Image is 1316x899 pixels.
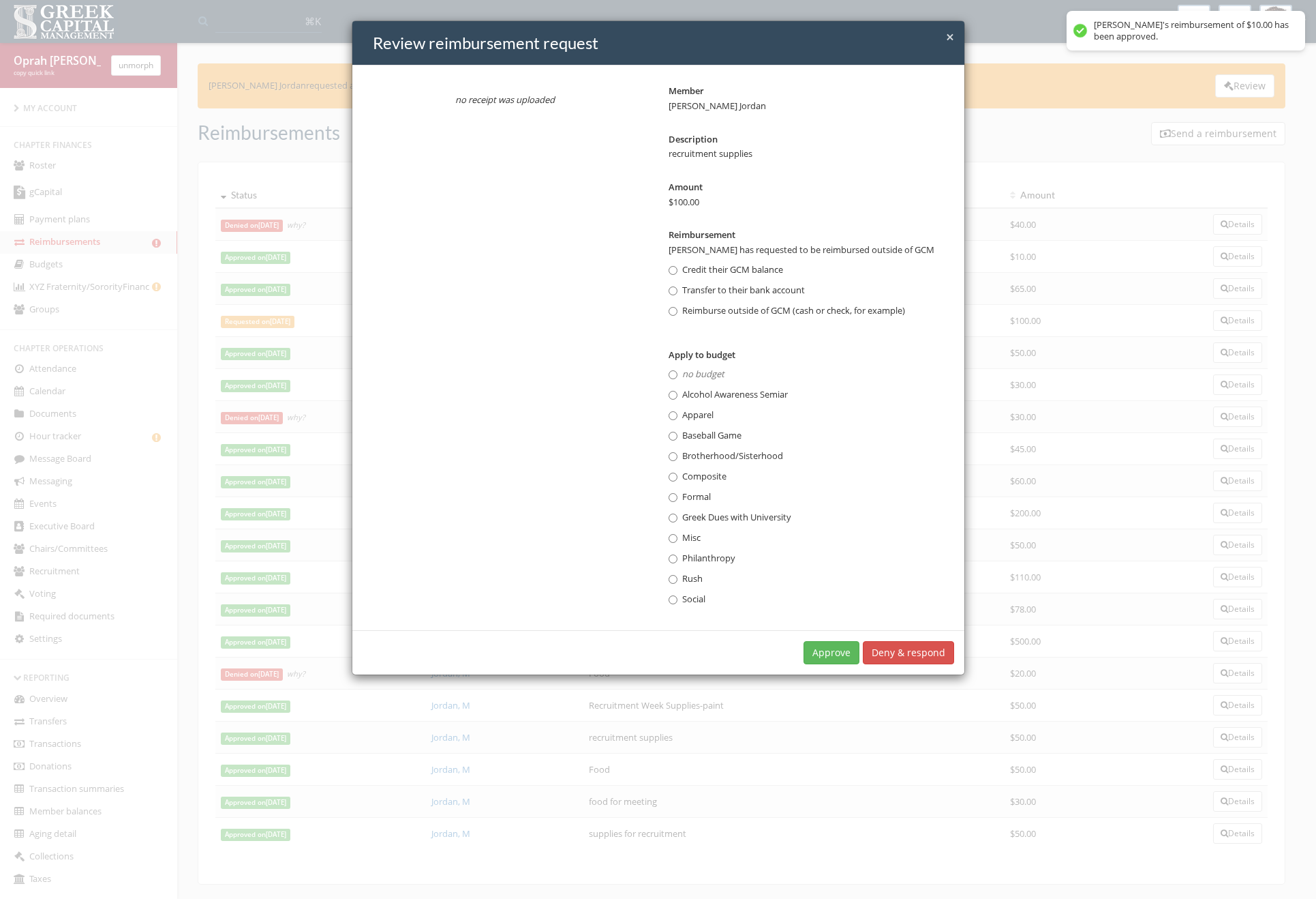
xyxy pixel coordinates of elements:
label: Transfer to their bank account [669,284,805,297]
dt: Amount [669,181,954,194]
div: [PERSON_NAME]'s reimbursement of $10.00 has been approved. [1094,19,1291,42]
dd: [PERSON_NAME] has requested to be reimbursed outside of GCM [669,244,954,318]
button: Approve [804,641,859,664]
label: Apparel [669,409,714,422]
input: Social [669,595,677,604]
span: × [946,27,954,46]
dt: Description [669,133,954,146]
label: Social [669,593,705,606]
em: no budget [682,368,724,380]
span: $100.00 [669,196,699,208]
input: Transfer to their bank account [669,286,677,295]
dt: Apply to budget [669,349,954,362]
label: Composite [669,470,726,484]
input: Rush [669,575,677,584]
input: no budget [669,370,677,379]
label: Alcohol Awareness Semiar [669,388,788,402]
dt: Member [669,85,954,98]
label: Baseball Game [669,429,741,443]
input: Alcohol Awareness Semiar [669,391,677,400]
input: Misc [669,534,677,543]
label: Greek Dues with University [669,511,791,525]
dt: Reimbursement [669,229,954,241]
input: Apparel [669,411,677,420]
input: Composite [669,473,677,482]
h4: Review reimbursement request [373,31,954,55]
input: Formal [669,493,677,502]
input: Baseball Game [669,432,677,441]
label: Formal [669,490,711,504]
dd: [PERSON_NAME] Jordan [669,100,954,113]
label: Brotherhood/Sisterhood [669,449,783,463]
input: Brotherhood/Sisterhood [669,452,677,461]
label: Philanthropy [669,552,735,565]
button: Deny & respond [863,641,954,664]
input: Reimburse outside of GCM (cash or check, for example) [669,307,677,316]
input: Greek Dues with University [669,514,677,522]
label: Rush [669,572,703,586]
dd: recruitment supplies [669,147,954,160]
label: Reimburse outside of GCM (cash or check, for example) [669,304,905,318]
input: Philanthropy [669,555,677,563]
input: Credit their GCM balance [669,266,677,275]
label: Credit their GCM balance [669,263,783,277]
label: Misc [669,531,701,545]
em: no receipt was uploaded [363,93,648,106]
